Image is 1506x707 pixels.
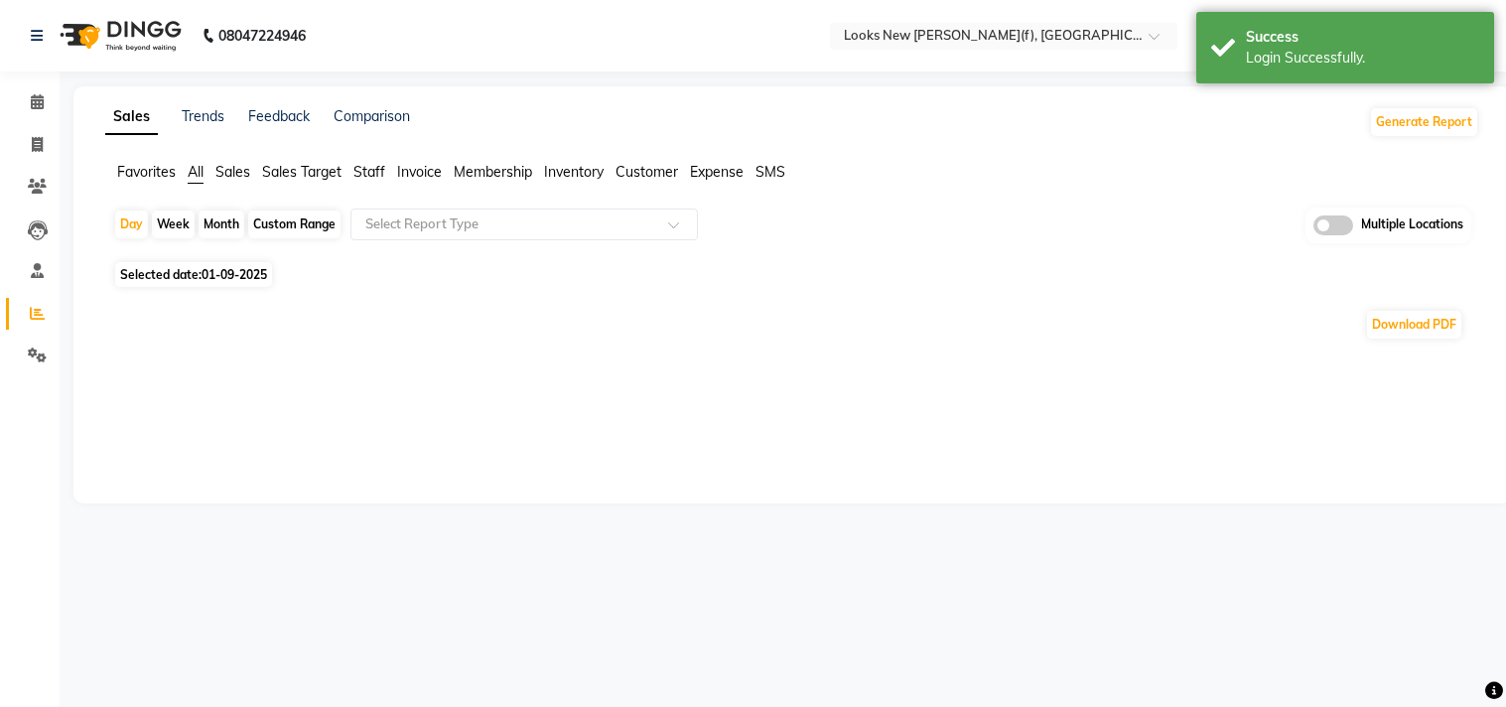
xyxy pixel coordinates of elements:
[1246,27,1479,48] div: Success
[397,163,442,181] span: Invoice
[690,163,744,181] span: Expense
[215,163,250,181] span: Sales
[755,163,785,181] span: SMS
[454,163,532,181] span: Membership
[1367,311,1461,339] button: Download PDF
[1361,215,1463,235] span: Multiple Locations
[51,8,187,64] img: logo
[115,262,272,287] span: Selected date:
[199,211,244,238] div: Month
[202,267,267,282] span: 01-09-2025
[544,163,604,181] span: Inventory
[262,163,342,181] span: Sales Target
[117,163,176,181] span: Favorites
[248,107,310,125] a: Feedback
[1371,108,1477,136] button: Generate Report
[353,163,385,181] span: Staff
[616,163,678,181] span: Customer
[105,99,158,135] a: Sales
[218,8,306,64] b: 08047224946
[248,211,341,238] div: Custom Range
[152,211,195,238] div: Week
[188,163,204,181] span: All
[115,211,148,238] div: Day
[1246,48,1479,69] div: Login Successfully.
[334,107,410,125] a: Comparison
[182,107,224,125] a: Trends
